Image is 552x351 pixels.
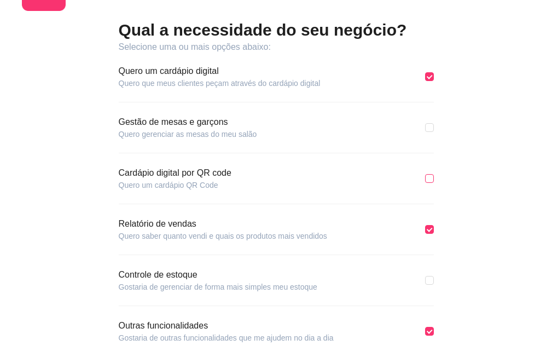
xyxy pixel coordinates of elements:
article: Gestão de mesas e garçons [119,116,257,129]
article: Quero saber quanto vendi e quais os produtos mais vendidos [119,231,327,241]
article: Controle de estoque [119,268,317,281]
h2: Qual a necessidade do seu negócio? [119,20,434,41]
article: Quero gerenciar as mesas do meu salão [119,129,257,140]
article: Quero um cardápio digital [119,65,321,78]
article: Cardápio digital por QR code [119,166,231,180]
article: Relatório de vendas [119,217,327,231]
article: Gostaria de outras funcionalidades que me ajudem no dia a dia [119,332,334,343]
article: Selecione uma ou mais opções abaixo: [119,41,434,54]
article: Quero que meus clientes peçam através do cardápio digital [119,78,321,89]
article: Outras funcionalidades [119,319,334,332]
article: Quero um cardápio QR Code [119,180,231,191]
article: Gostaria de gerenciar de forma mais simples meu estoque [119,281,317,292]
